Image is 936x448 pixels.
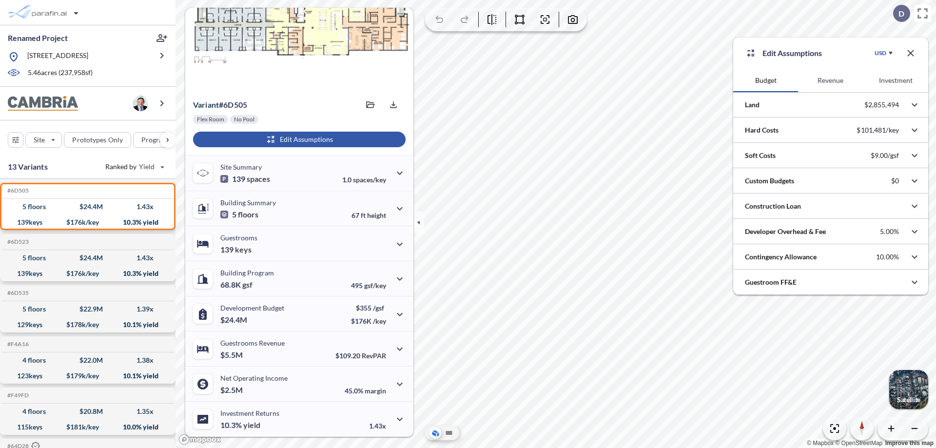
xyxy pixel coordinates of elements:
button: Revenue [798,69,863,92]
span: margin [365,387,386,395]
button: Prototypes Only [64,132,131,148]
p: 45.0% [345,387,386,395]
p: $355 [351,304,386,312]
button: Budget [733,69,798,92]
p: 67 [351,211,386,219]
p: Investment Returns [220,409,279,417]
button: Switcher ImageSatellite [889,370,928,409]
p: Guestrooms Revenue [220,339,285,347]
p: No Pool [234,116,254,123]
p: Site [34,135,45,145]
p: Prototypes Only [72,135,123,145]
p: $176K [351,317,386,325]
a: Improve this map [885,440,934,447]
p: $109.20 [335,351,386,360]
p: Guestroom FF&E [745,277,797,287]
p: 13 Variants [8,161,48,173]
p: Building Summary [220,198,276,207]
span: keys [235,245,252,254]
h5: Click to copy the code [5,341,29,348]
h5: Click to copy the code [5,187,29,194]
span: gsf [242,280,253,290]
p: Net Operating Income [220,374,288,382]
p: 139 [220,174,270,184]
span: floors [238,210,258,219]
p: $0 [891,176,899,185]
p: $2,855,494 [864,100,899,109]
p: Land [745,100,760,110]
p: $2.5M [220,385,244,395]
p: Guestrooms [220,234,257,242]
p: $101,481/key [857,126,899,135]
p: Satellite [897,396,920,404]
a: Mapbox homepage [178,434,221,445]
p: Edit Assumptions [762,47,822,59]
span: ft [361,211,366,219]
p: Building Program [220,269,274,277]
p: 1.0 [342,175,386,184]
button: Program [133,132,186,148]
p: Contingency Allowance [745,252,817,262]
p: 10.00% [876,253,899,261]
p: D [898,9,904,18]
h5: Click to copy the code [5,238,29,245]
p: Developer Overhead & Fee [745,227,826,236]
p: Renamed Project [8,33,68,43]
span: /gsf [373,304,384,312]
img: BrandImage [8,96,78,111]
span: height [367,211,386,219]
div: USD [875,49,886,57]
span: Yield [139,162,155,172]
span: RevPAR [362,351,386,360]
button: Aerial View [429,427,441,439]
p: 1.43x [369,422,386,430]
span: spaces/key [353,175,386,184]
p: Program [141,135,169,145]
button: Site Plan [443,427,455,439]
img: Switcher Image [889,370,928,409]
p: 5.46 acres ( 237,958 sf) [28,68,93,78]
span: yield [243,420,260,430]
p: $5.5M [220,350,244,360]
p: $24.4M [220,315,249,325]
p: Soft Costs [745,151,776,160]
p: 5 [220,210,258,219]
button: Edit Assumptions [193,132,406,147]
h5: Click to copy the code [5,392,29,399]
p: 495 [351,281,386,290]
p: Custom Budgets [745,176,794,186]
p: 139 [220,245,252,254]
p: $9.00/gsf [871,151,899,160]
button: Site [25,132,62,148]
h5: Click to copy the code [5,290,29,296]
p: 68.8K [220,280,253,290]
span: /key [373,317,386,325]
span: gsf/key [364,281,386,290]
p: Development Budget [220,304,284,312]
img: user logo [133,96,148,111]
span: Variant [193,100,219,109]
p: Flex Room [197,116,224,123]
p: [STREET_ADDRESS] [27,51,88,63]
p: Site Summary [220,163,262,171]
button: Ranked by Yield [97,159,171,175]
button: Investment [863,69,928,92]
a: Mapbox [807,440,834,447]
span: spaces [247,174,270,184]
p: 5.00% [880,227,899,236]
a: OpenStreetMap [835,440,882,447]
p: 10.3% [220,420,260,430]
p: # 6d505 [193,100,247,110]
p: Hard Costs [745,125,779,135]
p: Construction Loan [745,201,801,211]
